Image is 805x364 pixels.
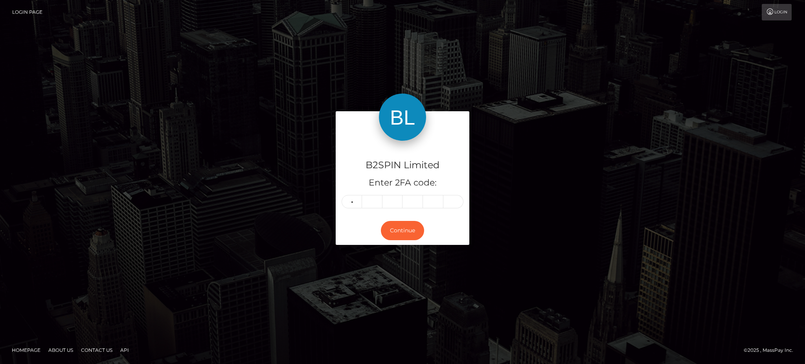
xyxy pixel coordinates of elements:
a: Login Page [12,4,42,20]
a: API [117,344,132,356]
a: Login [762,4,792,20]
h4: B2SPIN Limited [342,158,463,172]
img: B2SPIN Limited [379,94,426,141]
a: About Us [45,344,76,356]
a: Homepage [9,344,44,356]
div: © 2025 , MassPay Inc. [744,346,799,355]
a: Contact Us [78,344,116,356]
button: Continue [381,221,424,240]
h5: Enter 2FA code: [342,177,463,189]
